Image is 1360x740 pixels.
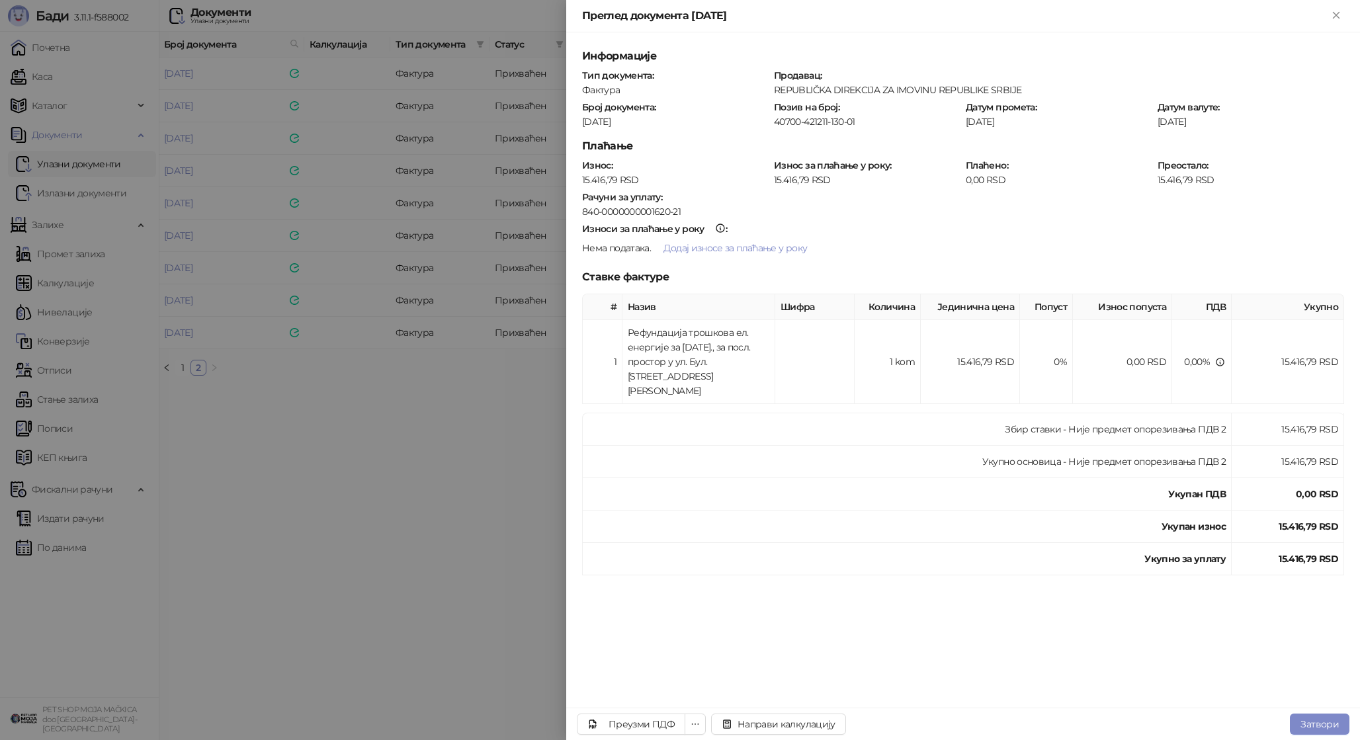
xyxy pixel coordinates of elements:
th: Укупно [1232,294,1344,320]
strong: Укупно за уплату [1144,553,1226,565]
td: 15.416,79 RSD [1232,320,1344,404]
div: Преузми ПДФ [609,718,675,730]
td: 0,00 RSD [1073,320,1172,404]
div: Фактура [581,84,770,96]
div: Преглед документа [DATE] [582,8,1328,24]
strong: 0,00 RSD [1296,488,1338,500]
th: Количина [855,294,921,320]
strong: Износ : [582,159,613,171]
h5: Плаћање [582,138,1344,154]
th: ПДВ [1172,294,1232,320]
strong: 15.416,79 RSD [1279,553,1338,565]
td: 1 kom [855,320,921,404]
strong: Датум валуте : [1158,101,1220,113]
strong: Датум промета : [966,101,1037,113]
th: Попуст [1020,294,1073,320]
strong: : [582,223,727,235]
td: Збир ставки - Није предмет опорезивања ПДВ 2 [583,413,1232,446]
strong: Износ за плаћање у року : [774,159,892,171]
div: 0,00 RSD [964,174,1154,186]
div: Износи за плаћање у року [582,224,704,233]
h5: Информације [582,48,1344,64]
div: 15.416,79 RSD [581,174,770,186]
button: Close [1328,8,1344,24]
button: Додај износе за плаћање у року [653,237,818,259]
td: 1 [583,320,622,404]
th: # [583,294,622,320]
div: 15.416,79 RSD [1156,174,1345,186]
td: 15.416,79 RSD [1232,413,1344,446]
div: 840-0000000001620-21 [582,206,1344,218]
div: 40700-421211-130-01 [773,116,960,128]
h5: Ставке фактуре [582,269,1344,285]
th: Јединична цена [921,294,1020,320]
button: Затвори [1290,714,1349,735]
span: ellipsis [691,719,700,729]
span: Нема података [582,242,650,254]
strong: Плаћено : [966,159,1008,171]
strong: Укупан ПДВ [1168,488,1226,500]
button: Направи калкулацију [711,714,846,735]
div: [DATE] [1156,116,1345,128]
strong: Преостало : [1158,159,1209,171]
td: 15.416,79 RSD [921,320,1020,404]
strong: Позив на број : [774,101,839,113]
td: 15.416,79 RSD [1232,446,1344,478]
div: . [581,237,1345,259]
a: Преузми ПДФ [577,714,685,735]
td: 0% [1020,320,1073,404]
td: Укупно основица - Није предмет опорезивања ПДВ 2 [583,446,1232,478]
div: REPUBLIČKA DIREKCIJA ZA IMOVINU REPUBLIKE SRBIJE [773,84,1343,96]
strong: 15.416,79 RSD [1279,520,1338,532]
div: [DATE] [581,116,770,128]
div: [DATE] [964,116,1154,128]
span: 0,00 % [1184,356,1210,368]
div: 15.416,79 RSD [773,174,962,186]
div: Рефундација трошкова ел. енергије за [DATE]., за посл. простор у ул. Бул. [STREET_ADDRESS][PERSON... [628,325,769,398]
strong: Број документа : [582,101,656,113]
th: Износ попуста [1073,294,1172,320]
strong: Продавац : [774,69,822,81]
th: Шифра [775,294,855,320]
strong: Тип документа : [582,69,654,81]
th: Назив [622,294,775,320]
strong: Укупан износ [1162,520,1226,532]
strong: Рачуни за уплату : [582,191,662,203]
